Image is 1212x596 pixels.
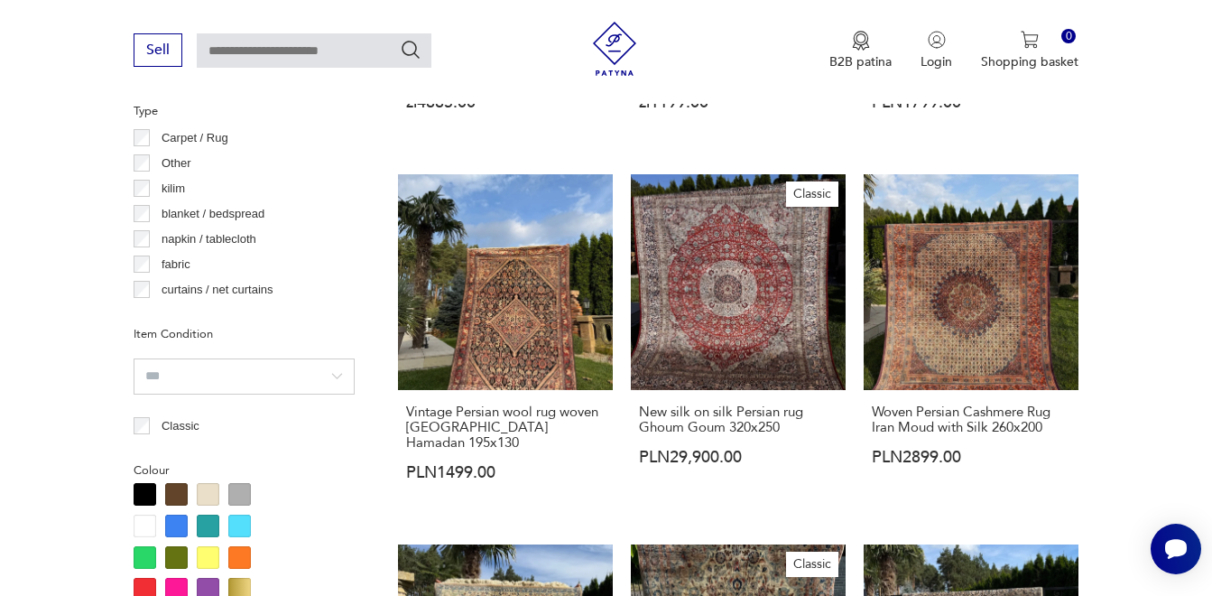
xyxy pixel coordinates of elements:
p: Carpet / Rug [162,128,228,148]
p: Shopping basket [981,53,1078,70]
p: kilim [162,179,185,199]
p: Type [134,101,355,121]
p: Other [162,154,191,173]
iframe: Smartsupp widget button [1151,524,1201,574]
p: curtains / net curtains [162,280,273,300]
p: Colour [134,461,355,480]
h3: Vintage Persian wool rug woven [GEOGRAPHIC_DATA] Hamadan 195x130 [406,405,605,451]
p: napkin / tablecloth [162,229,256,249]
button: Search [400,39,421,61]
p: Classic [162,416,199,436]
button: Login [921,31,952,70]
img: User icon [928,31,946,49]
p: PLN1499.00 [406,465,605,480]
p: PLN29,900.00 [639,450,837,465]
a: Vintage Persian wool rug woven Iran Hamadan 195x130Vintage Persian wool rug woven [GEOGRAPHIC_DAT... [398,174,613,515]
img: Cart icon [1021,31,1039,49]
button: Sell [134,33,182,67]
div: 0 [1061,29,1077,44]
img: Medal Icon [852,31,870,51]
a: Medal IconB2B patina [829,31,892,70]
button: B2B patina [829,31,892,70]
a: Sell [134,45,182,58]
p: blanket / bedspread [162,204,264,224]
img: Patyna - vintage furniture and decoration store [587,22,642,76]
p: Item Condition [134,324,355,344]
p: Login [921,53,952,70]
a: ClassicNew silk on silk Persian rug Ghoum Goum 320x250New silk on silk Persian rug Ghoum Goum 320... [631,174,846,515]
p: PLN1799.00 [872,95,1070,110]
button: 0Shopping basket [981,31,1078,70]
p: zł1199.00 [639,95,837,110]
p: PLN2899.00 [872,450,1070,465]
h3: New silk on silk Persian rug Ghoum Goum 320x250 [639,405,837,435]
p: fabric [162,255,190,275]
h3: Woven Persian Cashmere Rug Iran Moud with Silk 260x200 [872,405,1070,435]
a: Woven Persian Cashmere Rug Iran Moud with Silk 260x200Woven Persian Cashmere Rug Iran Moud with S... [864,174,1078,515]
p: B2B patina [829,53,892,70]
p: zł4885.00 [406,95,605,110]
